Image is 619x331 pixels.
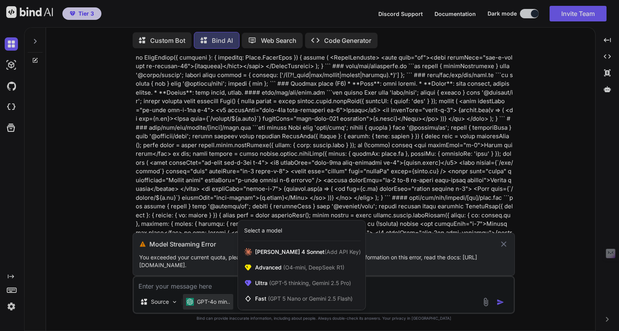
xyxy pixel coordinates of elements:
[268,295,353,302] span: (GPT 5 Nano or Gemini 2.5 Flash)
[282,264,344,271] span: (O4-mini, DeepSeek R1)
[255,295,353,303] span: Fast
[255,248,361,256] span: [PERSON_NAME] 4 Sonnet
[244,227,282,234] div: Select a model
[268,280,351,286] span: (GPT-5 thinking, Gemini 2.5 Pro)
[325,248,361,255] span: (Add API Key)
[255,264,344,271] span: Advanced
[255,279,351,287] span: Ultra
